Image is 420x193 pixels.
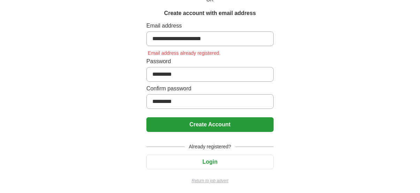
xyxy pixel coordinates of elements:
[146,57,274,66] label: Password
[146,50,222,56] span: Email address already registered.
[146,84,274,93] label: Confirm password
[146,155,274,169] button: Login
[146,22,274,30] label: Email address
[146,117,274,132] button: Create Account
[146,178,274,184] a: Return to job advert
[146,159,274,165] a: Login
[185,143,235,150] span: Already registered?
[164,9,256,17] h1: Create account with email address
